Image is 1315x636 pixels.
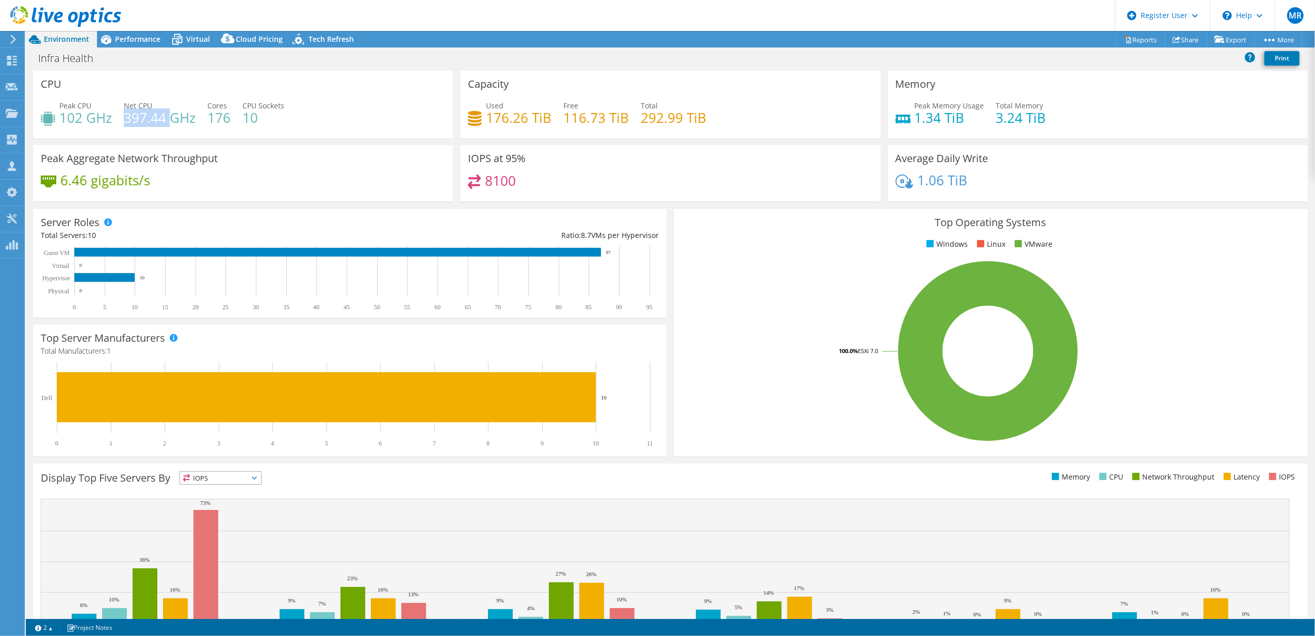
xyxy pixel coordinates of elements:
[44,249,70,257] text: Guest VM
[186,34,210,44] span: Virtual
[1034,611,1042,617] text: 0%
[313,304,319,311] text: 40
[973,611,981,617] text: 0%
[527,605,535,611] text: 4%
[586,304,592,311] text: 85
[616,596,627,602] text: 10%
[465,304,471,311] text: 65
[374,304,380,311] text: 50
[52,262,70,269] text: Virtual
[325,440,328,447] text: 5
[563,112,629,123] h4: 116.73 TiB
[704,598,712,604] text: 9%
[1207,31,1255,47] a: Export
[1223,11,1232,20] svg: \n
[1004,597,1012,603] text: 9%
[103,304,106,311] text: 5
[735,604,742,610] text: 5%
[109,440,112,447] text: 1
[271,440,274,447] text: 4
[408,591,418,597] text: 13%
[764,590,774,596] text: 14%
[222,304,229,311] text: 25
[468,153,526,164] h3: IOPS at 95%
[378,586,388,593] text: 16%
[646,304,653,311] text: 95
[924,239,968,250] li: Windows
[41,345,659,357] h4: Total Manufacturers:
[140,275,145,280] text: 10
[794,585,804,591] text: 17%
[996,101,1044,110] span: Total Memory
[681,217,1300,228] h3: Top Operating Systems
[641,101,658,110] span: Total
[943,610,951,616] text: 1%
[163,440,166,447] text: 2
[826,607,834,613] text: 3%
[975,239,1005,250] li: Linux
[79,288,82,293] text: 0
[556,570,566,577] text: 27%
[79,263,82,268] text: 0
[379,440,382,447] text: 6
[344,304,350,311] text: 45
[839,347,858,355] tspan: 100.0%
[1264,51,1300,66] a: Print
[59,112,112,123] h4: 102 GHz
[1151,609,1159,615] text: 1%
[616,304,622,311] text: 90
[124,112,196,123] h4: 397.44 GHz
[1121,600,1128,607] text: 7%
[41,332,165,344] h3: Top Server Manufacturers
[433,440,436,447] text: 7
[318,600,326,607] text: 7%
[41,78,61,90] h3: CPU
[996,112,1046,123] h4: 3.24 TiB
[124,101,152,110] span: Net CPU
[586,571,596,577] text: 26%
[896,153,988,164] h3: Average Daily Write
[647,440,653,447] text: 11
[28,621,60,634] a: 2
[200,500,210,506] text: 73%
[309,34,354,44] span: Tech Refresh
[913,609,920,615] text: 2%
[347,575,358,581] text: 23%
[41,153,218,164] h3: Peak Aggregate Network Throughput
[132,304,138,311] text: 10
[60,174,150,186] h4: 6.46 gigabits/s
[541,440,544,447] text: 9
[496,597,504,603] text: 9%
[59,621,120,634] a: Project Notes
[242,101,284,110] span: CPU Sockets
[606,250,611,255] text: 87
[915,112,984,123] h4: 1.34 TiB
[601,394,607,401] text: 10
[485,175,516,186] h4: 8100
[1130,471,1214,483] li: Network Throughput
[858,347,878,355] tspan: ESXi 7.0
[1165,31,1207,47] a: Share
[207,112,231,123] h4: 176
[41,230,350,241] div: Total Servers:
[217,440,220,447] text: 3
[350,230,659,241] div: Ratio: VMs per Hypervisor
[525,304,531,311] text: 75
[80,602,88,608] text: 6%
[1049,471,1090,483] li: Memory
[581,230,591,240] span: 8.7
[495,304,501,311] text: 70
[1012,239,1052,250] li: VMware
[73,304,76,311] text: 0
[486,101,504,110] span: Used
[1116,31,1165,47] a: Reports
[917,174,967,186] h4: 1.06 TiB
[109,596,119,602] text: 10%
[139,556,150,563] text: 36%
[1221,471,1260,483] li: Latency
[915,101,984,110] span: Peak Memory Usage
[41,394,52,402] text: Dell
[486,112,551,123] h4: 176.26 TiB
[41,217,100,228] h3: Server Roles
[242,112,284,123] h4: 10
